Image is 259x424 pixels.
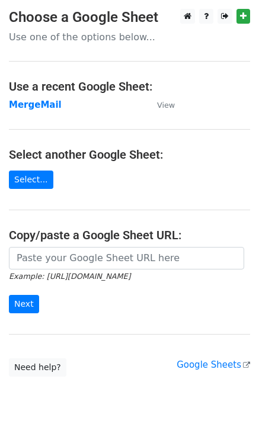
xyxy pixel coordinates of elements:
input: Next [9,295,39,313]
h4: Copy/paste a Google Sheet URL: [9,228,250,242]
p: Use one of the options below... [9,31,250,43]
a: Google Sheets [177,359,250,370]
a: View [145,99,175,110]
h4: Use a recent Google Sheet: [9,79,250,94]
input: Paste your Google Sheet URL here [9,247,244,269]
small: View [157,101,175,110]
a: Select... [9,171,53,189]
h3: Choose a Google Sheet [9,9,250,26]
h4: Select another Google Sheet: [9,147,250,162]
a: MergeMail [9,99,62,110]
small: Example: [URL][DOMAIN_NAME] [9,272,130,281]
a: Need help? [9,358,66,377]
